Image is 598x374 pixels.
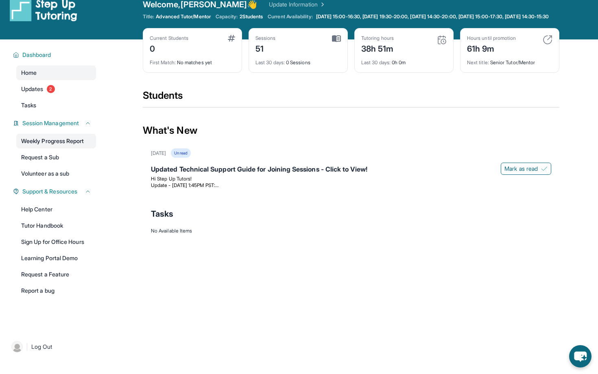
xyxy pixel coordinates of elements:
[16,166,96,181] a: Volunteer as a sub
[21,69,37,77] span: Home
[216,13,238,20] span: Capacity:
[467,54,552,66] div: Senior Tutor/Mentor
[228,35,235,41] img: card
[151,164,551,176] div: Updated Technical Support Guide for Joining Sessions - Click to View!
[150,35,188,41] div: Current Students
[255,54,341,66] div: 0 Sessions
[316,13,549,20] span: [DATE] 15:00-16:30, [DATE] 19:30-20:00, [DATE] 14:30-20:00, [DATE] 15:00-17:30, [DATE] 14:30-15:30
[19,187,91,196] button: Support & Resources
[151,150,166,157] div: [DATE]
[171,148,190,158] div: Unread
[361,54,447,66] div: 0h 0m
[47,85,55,93] span: 2
[16,267,96,282] a: Request a Feature
[16,283,96,298] a: Report a bug
[16,202,96,217] a: Help Center
[240,13,263,20] span: 2 Students
[21,85,44,93] span: Updates
[143,13,154,20] span: Title:
[314,13,551,20] a: [DATE] 15:00-16:30, [DATE] 19:30-20:00, [DATE] 14:30-20:00, [DATE] 15:00-17:30, [DATE] 14:30-15:30
[255,41,276,54] div: 51
[16,65,96,80] a: Home
[11,341,23,352] img: user-img
[16,218,96,233] a: Tutor Handbook
[16,98,96,113] a: Tasks
[151,228,551,234] div: No Available Items
[151,176,192,182] span: Hi Step Up Tutors!
[22,187,77,196] span: Support & Resources
[501,163,551,175] button: Mark as read
[332,35,341,42] img: card
[437,35,447,45] img: card
[143,89,559,107] div: Students
[269,0,326,9] a: Update Information
[16,82,96,96] a: Updates2
[16,235,96,249] a: Sign Up for Office Hours
[361,41,394,54] div: 38h 51m
[318,0,326,9] img: Chevron Right
[150,41,188,54] div: 0
[255,35,276,41] div: Sessions
[504,165,538,173] span: Mark as read
[8,338,96,356] a: |Log Out
[569,345,591,367] button: chat-button
[22,119,79,127] span: Session Management
[543,35,552,45] img: card
[156,13,210,20] span: Advanced Tutor/Mentor
[150,59,176,65] span: First Match :
[31,343,52,351] span: Log Out
[467,59,489,65] span: Next title :
[22,51,51,59] span: Dashboard
[541,165,548,172] img: Mark as read
[19,51,91,59] button: Dashboard
[361,59,391,65] span: Last 30 days :
[26,342,28,352] span: |
[151,208,173,220] span: Tasks
[143,113,559,148] div: What's New
[268,13,312,20] span: Current Availability:
[16,150,96,165] a: Request a Sub
[19,119,91,127] button: Session Management
[467,35,516,41] div: Hours until promotion
[151,182,218,188] span: Update - [DATE] 1:45PM PST:
[16,251,96,265] a: Learning Portal Demo
[361,35,394,41] div: Tutoring hours
[21,101,36,109] span: Tasks
[467,41,516,54] div: 61h 9m
[150,54,235,66] div: No matches yet
[255,59,285,65] span: Last 30 days :
[16,134,96,148] a: Weekly Progress Report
